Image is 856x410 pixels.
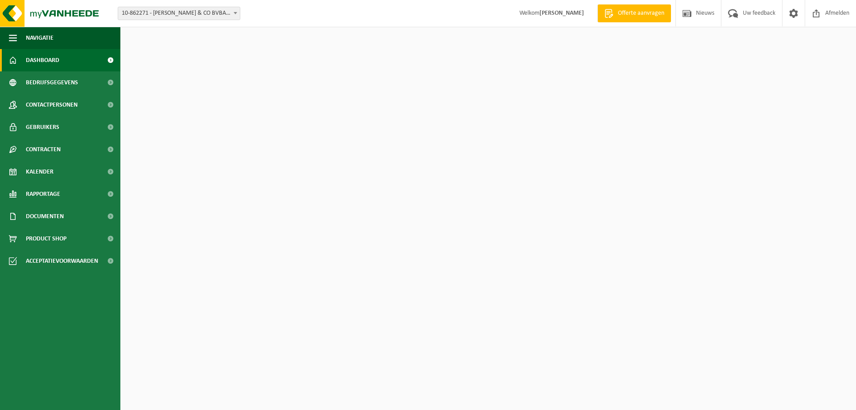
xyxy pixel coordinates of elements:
span: Navigatie [26,27,53,49]
span: 10-862271 - HEYVAERT & CO BVBA - ASSE [118,7,240,20]
span: Offerte aanvragen [616,9,667,18]
strong: [PERSON_NAME] [539,10,584,17]
span: Contracten [26,138,61,161]
span: Contactpersonen [26,94,78,116]
a: Offerte aanvragen [597,4,671,22]
span: Kalender [26,161,53,183]
span: Acceptatievoorwaarden [26,250,98,272]
span: Bedrijfsgegevens [26,71,78,94]
span: Product Shop [26,228,66,250]
span: Dashboard [26,49,59,71]
span: Documenten [26,205,64,228]
span: Rapportage [26,183,60,205]
span: Gebruikers [26,116,59,138]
